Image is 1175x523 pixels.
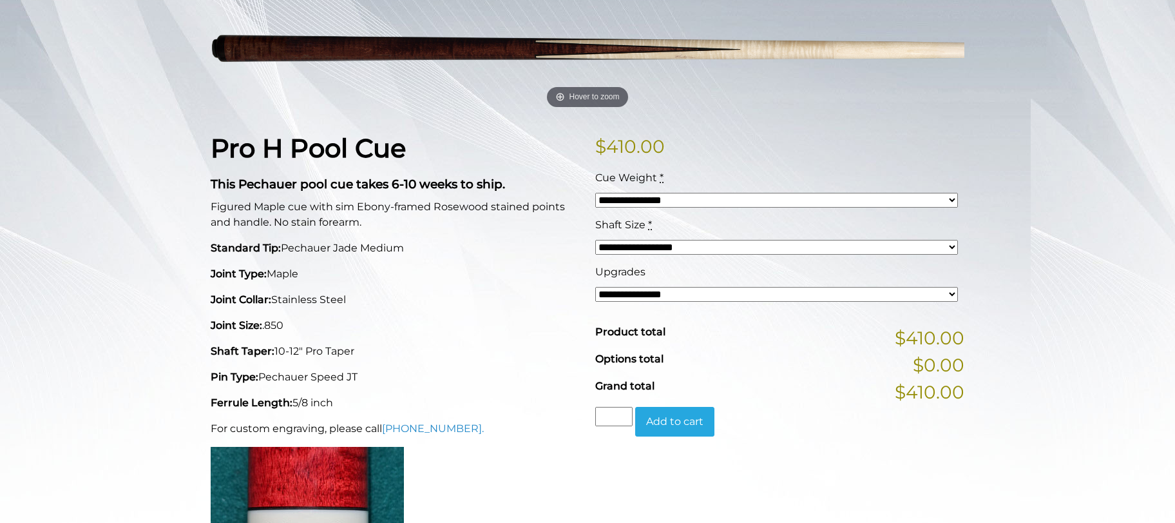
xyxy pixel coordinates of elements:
strong: Joint Type: [211,268,267,280]
span: $410.00 [895,324,964,351]
span: $0.00 [913,351,964,379]
strong: Joint Collar: [211,293,271,306]
input: Product quantity [595,407,633,426]
p: Stainless Steel [211,292,580,308]
p: For custom engraving, please call [211,421,580,437]
p: Maple [211,266,580,282]
strong: This Pechauer pool cue takes 6-10 weeks to ship. [211,177,505,192]
a: [PHONE_NUMBER]. [382,422,484,435]
span: Upgrades [595,266,645,278]
strong: Shaft Taper: [211,345,274,357]
span: Product total [595,326,665,338]
span: Grand total [595,380,654,392]
p: 5/8 inch [211,395,580,411]
strong: Pin Type: [211,371,258,383]
span: $ [595,135,606,157]
strong: Joint Size: [211,319,262,331]
p: Pechauer Jade Medium [211,241,580,256]
strong: Ferrule Length: [211,397,292,409]
span: $410.00 [895,379,964,406]
span: Shaft Size [595,219,645,231]
abbr: required [648,219,652,231]
abbr: required [660,172,664,184]
p: .850 [211,318,580,333]
span: Options total [595,353,664,365]
p: Figured Maple cue with sim Ebony-framed Rosewood stained points and handle. No stain forearm. [211,199,580,230]
bdi: 410.00 [595,135,665,157]
strong: Standard Tip: [211,242,281,254]
button: Add to cart [635,407,714,437]
span: Cue Weight [595,172,657,184]
strong: Pro H Pool Cue [211,132,406,164]
p: Pechauer Speed JT [211,370,580,385]
p: 10-12" Pro Taper [211,344,580,359]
